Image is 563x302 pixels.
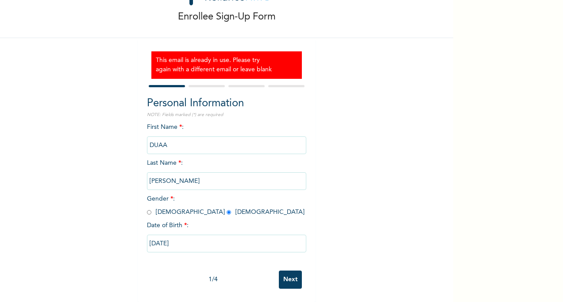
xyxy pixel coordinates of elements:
span: First Name : [147,124,306,148]
h2: Personal Information [147,96,306,112]
input: Next [279,271,302,289]
span: Last Name : [147,160,306,184]
span: Date of Birth : [147,221,189,230]
h3: This email is already in use. Please try again with a different email or leave blank [156,56,297,74]
input: Enter your last name [147,172,306,190]
input: Enter your first name [147,136,306,154]
p: NOTE: Fields marked (*) are required [147,112,306,118]
input: DD-MM-YYYY [147,235,306,252]
div: 1 / 4 [147,275,279,284]
span: Gender : [DEMOGRAPHIC_DATA] [DEMOGRAPHIC_DATA] [147,196,305,215]
p: Enrollee Sign-Up Form [178,10,276,24]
